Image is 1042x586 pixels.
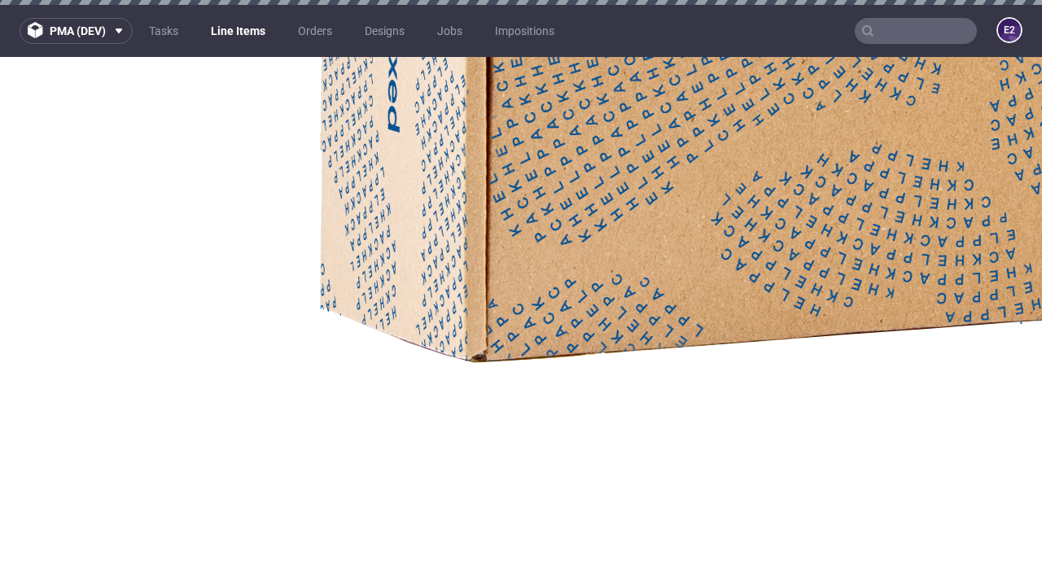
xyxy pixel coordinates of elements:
[485,18,564,44] a: Impositions
[288,18,342,44] a: Orders
[139,18,188,44] a: Tasks
[998,19,1021,42] figcaption: e2
[355,18,414,44] a: Designs
[427,18,472,44] a: Jobs
[20,18,133,44] button: pma (dev)
[201,18,275,44] a: Line Items
[50,25,106,37] span: pma (dev)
